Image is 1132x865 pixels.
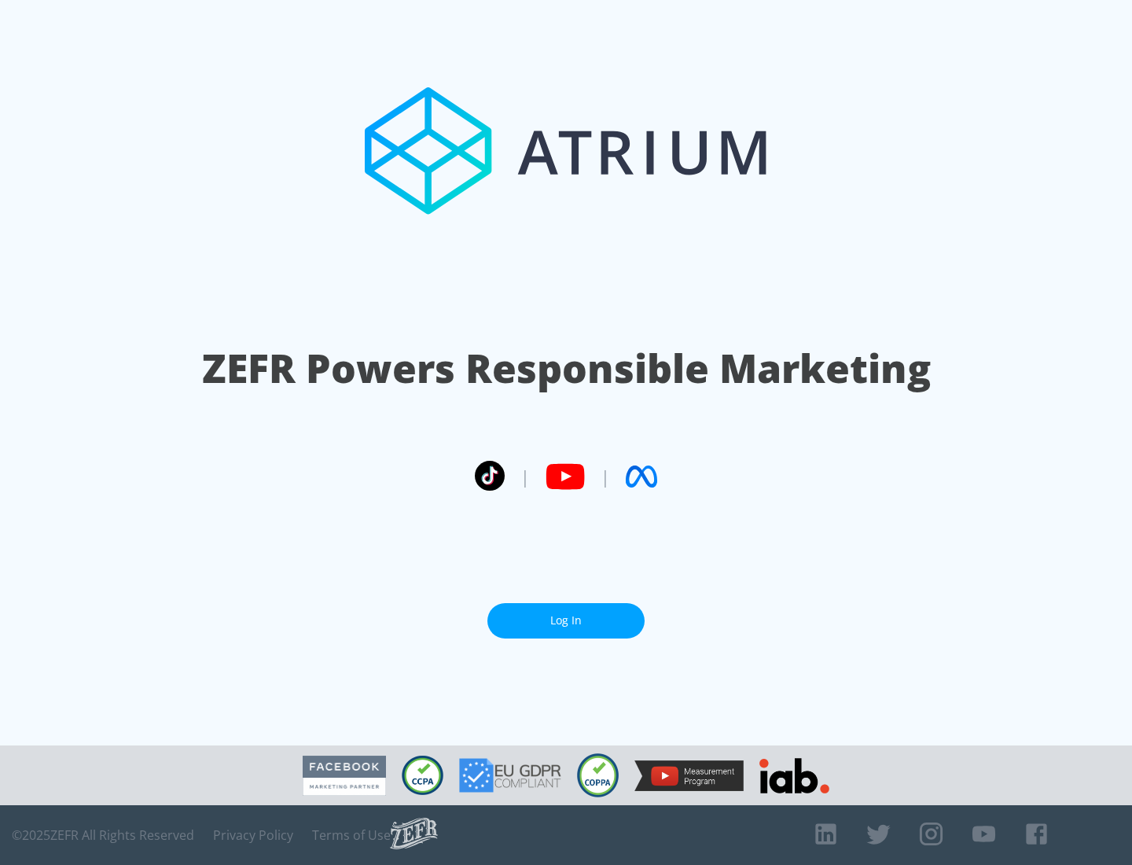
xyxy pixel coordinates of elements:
h1: ZEFR Powers Responsible Marketing [202,341,931,396]
span: | [520,465,530,488]
span: | [601,465,610,488]
a: Log In [487,603,645,639]
a: Privacy Policy [213,827,293,843]
img: YouTube Measurement Program [634,760,744,791]
img: GDPR Compliant [459,758,561,793]
span: © 2025 ZEFR All Rights Reserved [12,827,194,843]
img: IAB [759,758,829,793]
img: COPPA Compliant [577,753,619,797]
a: Terms of Use [312,827,391,843]
img: CCPA Compliant [402,756,443,795]
img: Facebook Marketing Partner [303,756,386,796]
